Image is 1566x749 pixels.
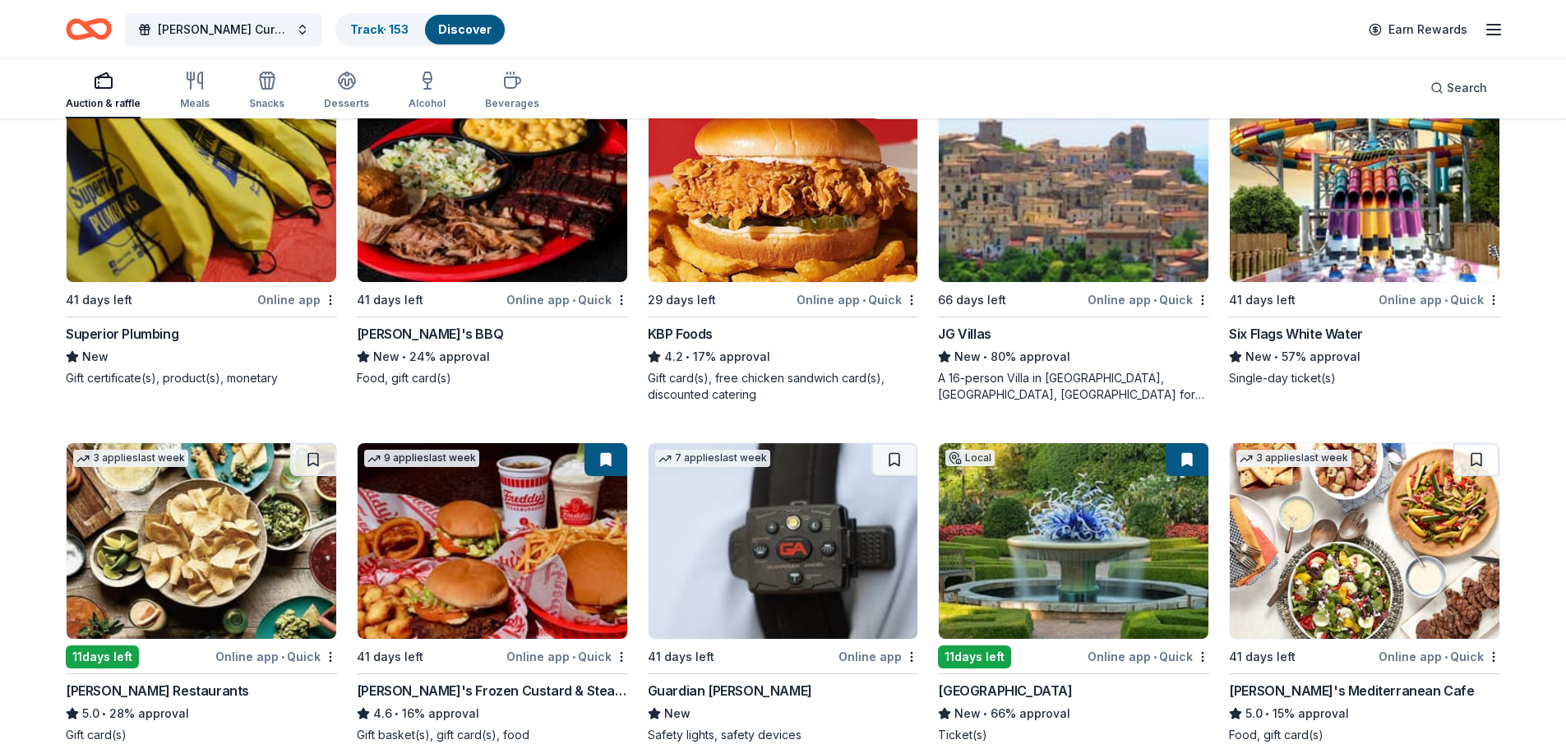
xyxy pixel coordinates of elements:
span: • [1153,294,1157,307]
div: 80% approval [938,347,1209,367]
div: Online app Quick [506,289,628,310]
div: Food, gift card(s) [357,370,628,386]
img: Image for KBP Foods [649,86,918,282]
div: 57% approval [1229,347,1500,367]
div: 11 days left [66,645,139,668]
a: Image for Taziki's Mediterranean Cafe3 applieslast week41 days leftOnline app•Quick[PERSON_NAME]'... [1229,442,1500,743]
div: 28% approval [66,704,337,724]
div: Alcohol [409,97,446,110]
img: Image for JG Villas [939,86,1208,282]
span: • [1444,650,1448,663]
div: Online app Quick [1088,646,1209,667]
img: Image for Freddy's Frozen Custard & Steakburgers [358,443,627,639]
div: Online app Quick [1088,289,1209,310]
div: Online app [257,289,337,310]
button: Beverages [485,64,539,118]
span: [PERSON_NAME] Cure Golf Tournament [158,20,289,39]
div: 15% approval [1229,704,1500,724]
span: New [664,704,691,724]
span: • [402,350,406,363]
span: • [1153,650,1157,663]
div: KBP Foods [648,324,713,344]
a: Image for KBP Foods5 applieslast week29 days leftOnline app•QuickKBP Foods4.2•17% approvalGift ca... [648,86,919,403]
div: Local [945,450,995,466]
div: Online app Quick [506,646,628,667]
div: Beverages [485,97,539,110]
div: 3 applies last week [1236,450,1351,467]
div: A 16-person Villa in [GEOGRAPHIC_DATA], [GEOGRAPHIC_DATA], [GEOGRAPHIC_DATA] for 7days/6nights (R... [938,370,1209,403]
a: Image for Guardian Angel Device7 applieslast week41 days leftOnline appGuardian [PERSON_NAME]NewS... [648,442,919,743]
span: New [954,347,981,367]
div: 66 days left [938,290,1006,310]
div: Online app Quick [215,646,337,667]
span: 5.0 [82,704,99,724]
span: • [572,650,575,663]
button: Auction & raffle [66,64,141,118]
div: Online app Quick [1379,289,1500,310]
img: Image for Superior Plumbing [67,86,336,282]
div: 3 applies last week [73,450,188,467]
a: Image for Pappas Restaurants3 applieslast week11days leftOnline app•Quick[PERSON_NAME] Restaurant... [66,442,337,743]
span: 4.6 [373,704,392,724]
span: New [954,704,981,724]
div: [PERSON_NAME]'s Mediterranean Cafe [1229,681,1474,700]
span: • [1444,294,1448,307]
span: Search [1447,78,1487,98]
div: Meals [180,97,210,110]
span: • [1266,707,1270,720]
a: Track· 153 [350,22,409,36]
a: Image for JG Villas2 applieslast week66 days leftOnline app•QuickJG VillasNew•80% approvalA 16-pe... [938,86,1209,403]
div: 29 days left [648,290,716,310]
div: Online app Quick [1379,646,1500,667]
span: • [1275,350,1279,363]
div: 7 applies last week [655,450,770,467]
div: 41 days left [357,290,423,310]
a: Earn Rewards [1359,15,1477,44]
div: Gift card(s), free chicken sandwich card(s), discounted catering [648,370,919,403]
div: 66% approval [938,704,1209,724]
img: Image for Taziki's Mediterranean Cafe [1230,443,1499,639]
img: Image for Atlanta Botanical Garden [939,443,1208,639]
div: [GEOGRAPHIC_DATA] [938,681,1072,700]
div: 11 days left [938,645,1011,668]
div: Online app Quick [797,289,918,310]
div: 41 days left [357,647,423,667]
span: 5.0 [1245,704,1263,724]
div: Ticket(s) [938,727,1209,743]
span: • [984,350,988,363]
div: JG Villas [938,324,991,344]
button: Track· 153Discover [335,13,506,46]
div: Safety lights, safety devices [648,727,919,743]
button: Alcohol [409,64,446,118]
div: Auction & raffle [66,97,141,110]
button: Snacks [249,64,284,118]
a: Image for Atlanta Botanical GardenLocal11days leftOnline app•Quick[GEOGRAPHIC_DATA]New•66% approv... [938,442,1209,743]
div: 16% approval [357,704,628,724]
span: • [984,707,988,720]
div: Six Flags White Water [1229,324,1363,344]
div: Gift certificate(s), product(s), monetary [66,370,337,386]
a: Discover [438,22,492,36]
img: Image for Six Flags White Water [1230,86,1499,282]
span: • [572,294,575,307]
a: Image for Sonny's BBQ3 applieslast week41 days leftOnline app•Quick[PERSON_NAME]'s BBQNew•24% app... [357,86,628,386]
button: Meals [180,64,210,118]
span: • [686,350,690,363]
div: 24% approval [357,347,628,367]
a: Image for Six Flags White WaterLocal41 days leftOnline app•QuickSix Flags White WaterNew•57% appr... [1229,86,1500,386]
div: Food, gift card(s) [1229,727,1500,743]
div: Online app [838,646,918,667]
div: Desserts [324,97,369,110]
div: 41 days left [1229,290,1296,310]
div: 41 days left [1229,647,1296,667]
span: New [373,347,400,367]
img: Image for Sonny's BBQ [358,86,627,282]
div: [PERSON_NAME]'s Frozen Custard & Steakburgers [357,681,628,700]
button: Desserts [324,64,369,118]
span: 4.2 [664,347,683,367]
div: Guardian [PERSON_NAME] [648,681,812,700]
div: Gift basket(s), gift card(s), food [357,727,628,743]
div: Single-day ticket(s) [1229,370,1500,386]
span: New [1245,347,1272,367]
span: • [102,707,106,720]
